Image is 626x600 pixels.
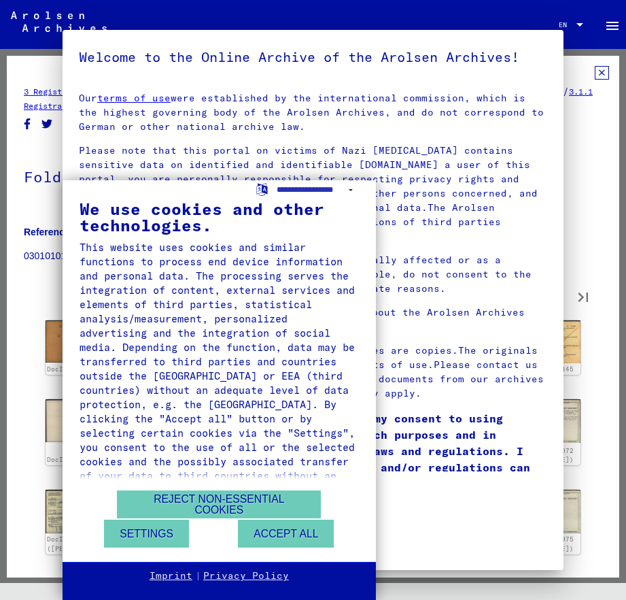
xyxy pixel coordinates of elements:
[203,569,289,583] a: Privacy Policy
[117,490,321,518] button: Reject non-essential cookies
[104,520,189,548] button: Settings
[80,201,359,233] div: We use cookies and other technologies.
[150,569,192,583] a: Imprint
[238,520,334,548] button: Accept all
[80,240,359,497] div: This website uses cookies and similar functions to process end device information and personal da...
